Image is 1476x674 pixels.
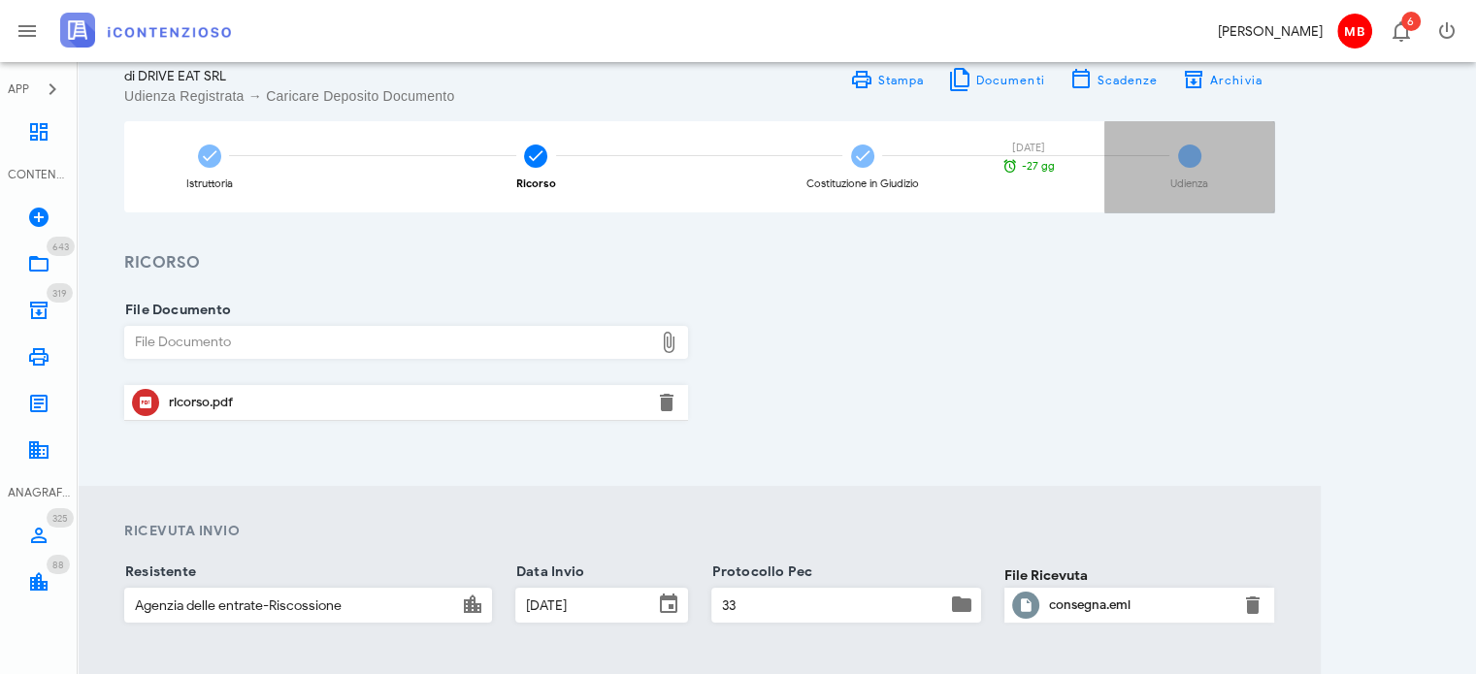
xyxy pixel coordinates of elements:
button: Distintivo [1377,8,1424,54]
span: Distintivo [47,508,74,528]
h3: Ricorso [124,251,1274,275]
div: File Documento [125,327,653,358]
button: MB [1330,8,1377,54]
input: Protocollo Pec [712,589,946,622]
span: MB [1337,14,1372,48]
span: Documenti [975,73,1045,87]
span: Distintivo [1401,12,1421,31]
label: Protocollo Pec [706,562,813,582]
img: logo-text-2x.png [60,13,231,48]
div: [DATE] [995,143,1063,153]
span: Distintivo [47,283,73,303]
div: consegna.eml [1049,597,1230,613]
span: Scadenze [1096,73,1158,87]
label: Resistente [119,562,196,582]
div: ricorso.pdf [169,395,643,410]
button: Elimina [655,391,678,414]
button: Archivia [1169,66,1274,93]
span: 4 [1178,144,1201,168]
h4: Ricevuta Invio [124,521,1274,541]
span: 325 [52,512,68,525]
button: Scadenze [1057,66,1170,93]
span: Stampa [876,73,924,87]
button: Clicca per aprire un'anteprima del file o scaricarlo [1012,592,1039,619]
span: 643 [52,241,69,253]
label: Data Invio [510,562,584,582]
div: Clicca per aprire un'anteprima del file o scaricarlo [1049,590,1230,621]
div: Udienza [1170,178,1208,189]
span: Distintivo [47,555,70,574]
div: ANAGRAFICA [8,484,70,501]
div: Costituzione in Giudizio [806,178,919,189]
span: -27 gg [1022,161,1055,172]
div: Clicca per aprire un'anteprima del file o scaricarlo [169,387,643,418]
span: 88 [52,559,64,571]
div: di DRIVE EAT SRL [124,66,688,86]
div: Udienza Registrata → Caricare Deposito Documento [124,86,688,106]
span: Archivia [1209,73,1263,87]
div: Ricorso [516,178,556,189]
div: Istruttoria [186,178,233,189]
button: Clicca per aprire un'anteprima del file o scaricarlo [132,389,159,416]
span: 319 [52,287,67,300]
button: Documenti [935,66,1057,93]
div: [PERSON_NAME] [1218,21,1323,42]
div: CONTENZIOSO [8,166,70,183]
button: Elimina [1241,594,1264,617]
span: Distintivo [47,237,75,256]
a: Stampa [837,66,935,93]
input: Resistente [125,589,457,622]
label: File Documento [119,301,231,320]
label: File Ricevuta [1004,565,1088,586]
